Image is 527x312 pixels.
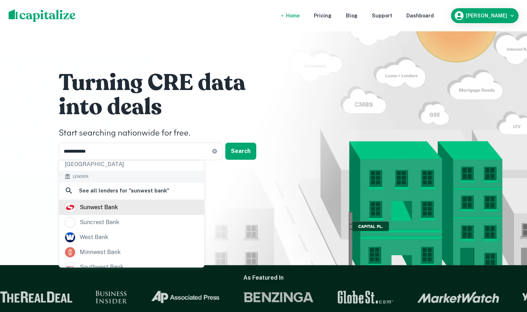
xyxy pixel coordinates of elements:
[59,245,204,260] a: minnwest bank
[73,174,89,180] span: Lender
[80,232,108,243] div: west bank
[243,274,284,282] h6: As Featured In
[491,255,527,289] iframe: Chat Widget
[372,12,392,20] a: Support
[80,262,123,273] div: southwest bank
[59,260,204,275] a: southwest bank
[65,247,75,257] img: picture
[65,232,75,242] img: picture
[150,291,220,303] img: Associated Press
[314,12,332,20] a: Pricing
[417,291,499,303] img: Market Watch
[79,186,169,195] h6: See all lenders for " sunwest bank "
[59,215,204,230] a: suncrest bank
[59,230,204,245] a: west bank
[466,13,507,18] h6: [PERSON_NAME]
[286,12,300,20] a: Home
[243,291,314,303] img: Benzinga
[225,143,256,160] button: Search
[80,202,118,213] div: sunwest bank
[337,291,394,303] img: GlobeSt
[346,12,358,20] a: Blog
[451,8,518,23] button: [PERSON_NAME]
[59,200,204,215] a: sunwest bank
[80,247,121,258] div: minnwest bank
[80,217,119,228] div: suncrest bank
[59,127,272,140] h4: Start searching nationwide for free.
[65,217,75,227] img: picture
[65,262,75,272] img: picture
[65,202,75,212] img: picture
[59,69,272,97] h1: Turning CRE data
[406,12,434,20] a: Dashboard
[9,9,76,22] img: capitalize-logo.png
[95,291,127,303] img: Business Insider
[59,93,272,121] h1: into deals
